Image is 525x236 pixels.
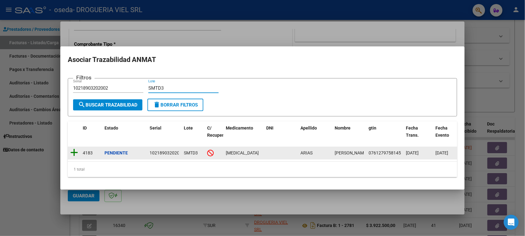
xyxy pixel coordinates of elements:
button: Borrar Filtros [147,99,203,111]
datatable-header-cell: Fecha Trans. [404,121,433,149]
span: Apellido [300,125,317,130]
span: Buscar Trazabilidad [78,102,137,108]
span: C/ Recupero [207,125,226,138]
datatable-header-cell: Fecha Evento [433,121,463,149]
strong: Pendiente [105,150,128,155]
datatable-header-cell: Medicamento [223,121,264,149]
span: Fecha Evento [436,125,449,138]
datatable-header-cell: gtin [366,121,404,149]
span: Medicamento [226,125,253,130]
div: Open Intercom Messenger [504,215,519,230]
span: 10218903202002 [150,150,184,155]
span: 07612797581452 [369,150,404,155]
span: 4183 [83,150,93,155]
div: 1 total [68,162,457,177]
span: ARIAS [300,150,313,155]
span: Borrar Filtros [153,102,198,108]
span: ELSA [335,150,368,155]
span: gtin [369,125,377,130]
datatable-header-cell: Serial [147,121,181,149]
span: COSENTYX [226,150,259,155]
datatable-header-cell: DNI [264,121,298,149]
span: Estado [105,125,118,130]
span: [DATE] [406,150,419,155]
datatable-header-cell: Nombre [332,121,366,149]
span: [DATE] [436,150,448,155]
h2: Asociar Trazabilidad ANMAT [68,54,457,66]
datatable-header-cell: Estado [102,121,147,149]
span: Serial [150,125,161,130]
mat-icon: delete [153,101,160,108]
datatable-header-cell: Lote [181,121,205,149]
span: SMTD3 [184,150,198,155]
button: Buscar Trazabilidad [73,99,142,111]
span: ID [83,125,87,130]
span: Nombre [335,125,351,130]
span: Lote [184,125,193,130]
h3: Filtros [73,73,95,82]
datatable-header-cell: ID [80,121,102,149]
datatable-header-cell: C/ Recupero [205,121,223,149]
span: DNI [266,125,273,130]
mat-icon: search [78,101,86,108]
datatable-header-cell: Apellido [298,121,332,149]
span: Fecha Trans. [406,125,419,138]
